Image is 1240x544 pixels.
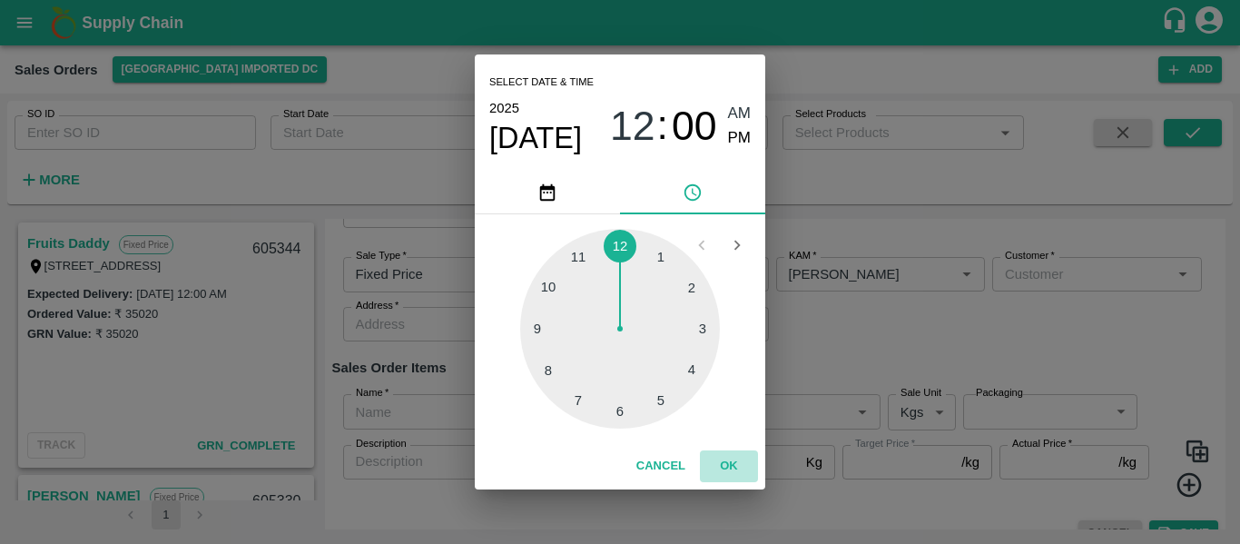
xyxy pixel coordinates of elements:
button: pick date [475,171,620,214]
span: 12 [610,103,655,150]
button: 00 [672,102,717,150]
button: pick time [620,171,765,214]
span: Select date & time [489,69,594,96]
span: : [657,102,668,150]
button: PM [728,126,752,151]
button: Cancel [629,450,693,482]
button: AM [728,102,752,126]
span: 00 [672,103,717,150]
button: 2025 [489,96,519,120]
button: Open next view [720,228,754,262]
button: [DATE] [489,120,582,156]
button: 12 [610,102,655,150]
button: OK [700,450,758,482]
